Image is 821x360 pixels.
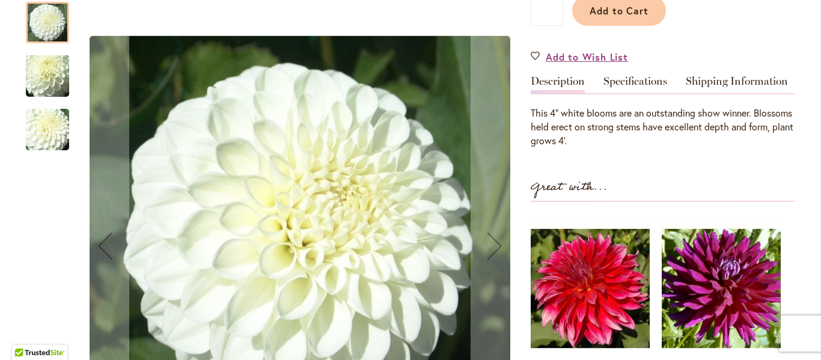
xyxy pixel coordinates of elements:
[531,76,795,148] div: Detailed Product Info
[26,97,69,150] div: BROOKSIDE SNOWBALL
[531,76,585,93] a: Description
[686,76,788,93] a: Shipping Information
[603,76,667,93] a: Specifications
[531,177,608,197] strong: Great with...
[26,43,81,97] div: BROOKSIDE SNOWBALL
[4,44,91,109] img: BROOKSIDE SNOWBALL
[590,4,649,17] span: Add to Cart
[531,50,628,64] a: Add to Wish List
[9,317,43,351] iframe: Launch Accessibility Center
[531,106,795,148] div: This 4" white blooms are an outstanding show winner. Blossoms held erect on strong stems have exc...
[4,97,91,162] img: BROOKSIDE SNOWBALL
[546,50,628,64] span: Add to Wish List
